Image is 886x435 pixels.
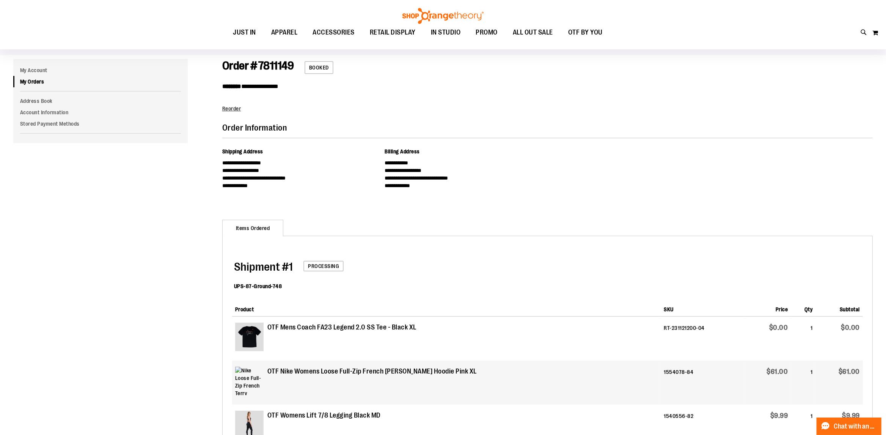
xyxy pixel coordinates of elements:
[313,24,355,41] span: ACCESSORIES
[13,95,188,107] a: Address Book
[233,24,256,41] span: JUST IN
[842,412,860,419] span: $9.99
[815,299,863,317] th: Subtotal
[817,418,882,435] button: Chat with an Expert
[13,118,188,129] a: Stored Payment Methods
[234,260,293,273] span: 1
[834,423,877,430] span: Chat with an Expert
[769,324,788,331] span: $0.00
[232,299,661,317] th: Product
[744,299,791,317] th: Price
[370,24,416,41] span: RETAIL DISPLAY
[267,323,416,333] strong: OTF Mens Coach FA23 Legend 2.0 SS Tee - Black XL
[661,361,744,405] td: 1554078-84
[222,106,241,112] a: Reorder
[661,317,744,361] td: RT-231121200-04
[234,260,289,273] span: Shipment #
[841,324,860,331] span: $0.00
[767,368,788,375] span: $61.00
[661,299,744,317] th: SKU
[267,367,477,377] strong: OTF Nike Womens Loose Full-Zip French [PERSON_NAME] Hoodie Pink XL
[385,148,420,154] span: Billing Address
[13,107,188,118] a: Account Information
[271,24,298,41] span: APPAREL
[791,317,816,361] td: 1
[235,367,264,395] img: Nike Loose Full-Zip French Terry Hoodie
[222,123,287,132] span: Order Information
[267,411,381,421] strong: OTF Womens Lift 7/8 Legging Black MD
[568,24,603,41] span: OTF BY YOU
[222,148,263,154] span: Shipping Address
[476,24,498,41] span: PROMO
[13,76,188,87] a: My Orders
[234,282,282,290] dt: UPS-87-Ground-748
[770,412,788,419] span: $9.99
[305,61,333,74] span: Booked
[791,361,816,405] td: 1
[431,24,461,41] span: IN STUDIO
[13,65,188,76] a: My Account
[222,220,284,236] strong: Items Ordered
[401,8,485,24] img: Shop Orangetheory
[235,323,264,351] img: OTF Mens Coach FA23 Legend 2.0 SS Tee - Black XL primary image
[791,299,816,317] th: Qty
[303,261,344,271] span: Processing
[222,59,294,72] span: Order # 7811149
[513,24,553,41] span: ALL OUT SALE
[839,368,860,375] span: $61.00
